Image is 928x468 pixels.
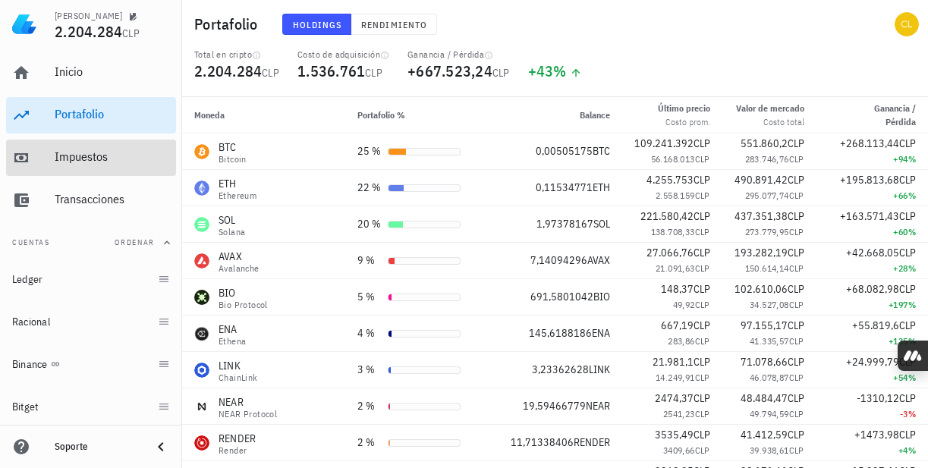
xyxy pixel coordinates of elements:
div: SOL-icon [194,217,209,232]
span: CLP [694,282,710,296]
div: Impuestos [55,149,170,164]
div: Ganancia / Pérdida [407,49,510,61]
span: CLP [899,319,916,332]
div: SOL [219,212,245,228]
span: ENA [592,326,610,340]
span: 2541,23 [663,408,695,419]
div: Render [219,446,256,455]
span: 221.580,42 [640,209,694,223]
span: Holdings [292,19,342,30]
div: 22 % [357,180,382,196]
span: +268.113,44 [840,137,899,150]
span: RENDER [574,435,610,449]
div: Racional [12,316,50,328]
span: Ganancia / Pérdida [874,102,916,128]
div: 20 % [357,216,382,232]
span: % [908,408,916,419]
span: 0,11534771 [536,181,593,194]
div: BIO-icon [194,290,209,305]
span: CLP [694,137,710,150]
span: 2.558.159 [656,190,695,201]
span: 3535,49 [655,428,694,441]
div: +54 [829,370,916,385]
span: CLP [899,137,916,150]
div: Valor de mercado [736,102,804,115]
a: Bitget [6,388,176,425]
span: CLP [789,335,804,347]
span: % [908,444,916,456]
span: Portafolio % [357,109,405,121]
div: ENA-icon [194,326,209,341]
span: CLP [788,282,804,296]
span: CLP [694,209,710,223]
div: Ethereum [219,191,256,200]
span: 48.484,47 [741,391,788,405]
a: Inicio [6,55,176,91]
div: NEAR [219,394,277,410]
span: CLP [695,444,710,456]
span: 39.938,61 [750,444,789,456]
span: CLP [788,173,804,187]
div: ETH [219,176,256,191]
span: CLP [899,173,916,187]
span: % [553,61,566,81]
a: Racional [6,303,176,340]
span: CLP [899,428,916,441]
span: 109.241.392 [634,137,694,150]
div: +197 [829,297,916,313]
span: 148,37 [661,282,694,296]
div: Costo de adquisición [297,49,389,61]
span: CLP [492,66,510,80]
div: Costo total [736,115,804,129]
div: ENA [219,322,246,337]
img: LedgiFi [12,12,36,36]
span: 1.536.761 [297,61,365,81]
span: % [908,153,916,165]
h1: Portafolio [194,12,264,36]
span: CLP [695,226,710,237]
span: 1,97378167 [536,217,593,231]
span: CLP [694,355,710,369]
span: 3409,66 [663,444,695,456]
span: 150.614,14 [745,262,789,274]
span: CLP [695,335,710,347]
span: 437.351,38 [735,209,788,223]
div: [PERSON_NAME] [55,10,122,22]
span: BTC [593,144,610,158]
span: CLP [789,190,804,201]
div: +94 [829,152,916,167]
div: LINK [219,358,258,373]
div: RENDER [219,431,256,446]
div: 25 % [357,143,382,159]
span: ETH [593,181,610,194]
span: -1310,12 [857,391,899,405]
span: 3,23362628 [532,363,589,376]
span: % [908,335,916,347]
div: Ledger [12,273,43,286]
div: Solana [219,228,245,237]
span: +1473,98 [854,428,899,441]
div: ChainLink [219,373,258,382]
span: 49,92 [673,299,695,310]
div: Avalanche [219,264,260,273]
span: CLP [789,153,804,165]
span: CLP [788,209,804,223]
span: 41.335,57 [750,335,789,347]
span: CLP [695,262,710,274]
span: 11,71338406 [511,435,574,449]
div: avatar [895,12,919,36]
span: +163.571,43 [840,209,899,223]
span: +55.819,6 [852,319,899,332]
div: 2 % [357,435,382,451]
div: BTC [219,140,247,155]
span: CLP [789,226,804,237]
span: 551.860,2 [741,137,788,150]
span: 691,5801042 [530,290,593,303]
span: 34.527,08 [750,299,789,310]
div: Bitget [12,400,39,413]
span: 273.779,95 [745,226,789,237]
div: Bio Protocol [219,300,268,309]
span: 27.066,76 [646,246,694,259]
div: 3 % [357,362,382,378]
span: 102.610,06 [735,282,788,296]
